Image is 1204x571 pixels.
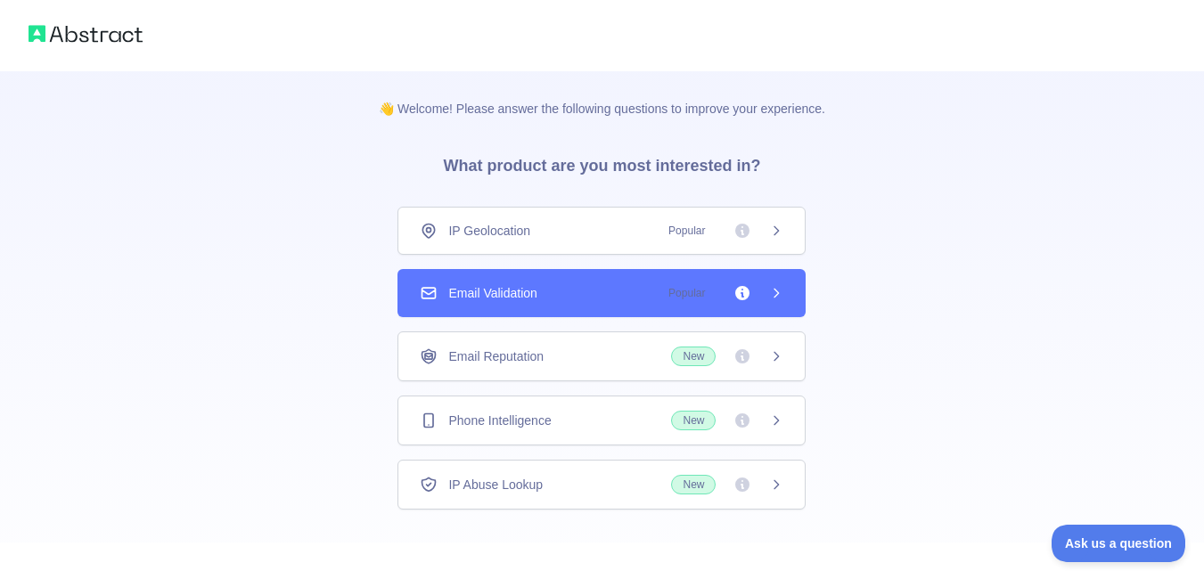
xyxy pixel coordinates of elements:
p: 👋 Welcome! Please answer the following questions to improve your experience. [350,71,854,118]
span: IP Geolocation [448,222,530,240]
span: Email Validation [448,284,536,302]
iframe: Toggle Customer Support [1052,525,1186,562]
span: IP Abuse Lookup [448,476,543,494]
span: Phone Intelligence [448,412,551,429]
h3: What product are you most interested in? [414,118,789,207]
img: Abstract logo [29,21,143,46]
span: New [671,475,716,494]
span: Popular [658,222,716,240]
span: Popular [658,284,716,302]
span: New [671,347,716,366]
span: New [671,411,716,430]
span: Email Reputation [448,347,544,365]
